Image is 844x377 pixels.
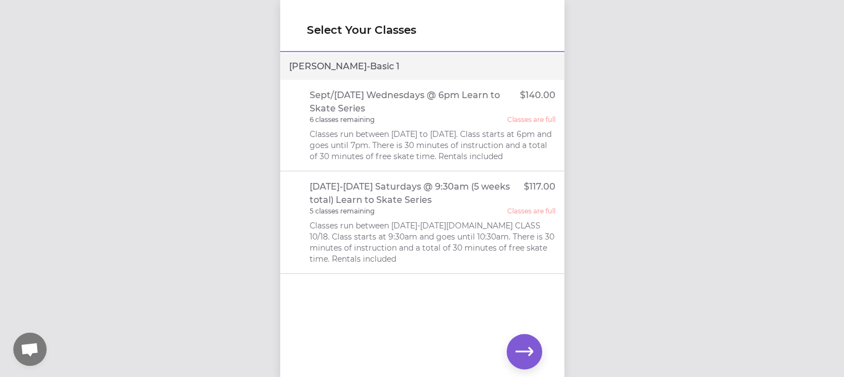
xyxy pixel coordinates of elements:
p: 6 classes remaining [310,115,375,124]
p: Sept/[DATE] Wednesdays @ 6pm Learn to Skate Series [310,89,520,115]
a: Open chat [13,333,47,366]
p: 5 classes remaining [310,207,375,216]
div: [PERSON_NAME] - Basic 1 [280,53,564,80]
p: Classes run between [DATE]-[DATE][DOMAIN_NAME] CLASS 10/18. Class starts at 9:30am and goes until... [310,220,555,264]
p: $140.00 [520,89,555,115]
p: $117.00 [524,180,555,207]
p: Classes are full [507,115,555,124]
p: Classes are full [507,207,555,216]
h1: Select Your Classes [307,22,538,38]
p: [DATE]-[DATE] Saturdays @ 9:30am (5 weeks total) Learn to Skate Series [310,180,524,207]
p: Classes run between [DATE] to [DATE]. Class starts at 6pm and goes until 7pm. There is 30 minutes... [310,129,555,162]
